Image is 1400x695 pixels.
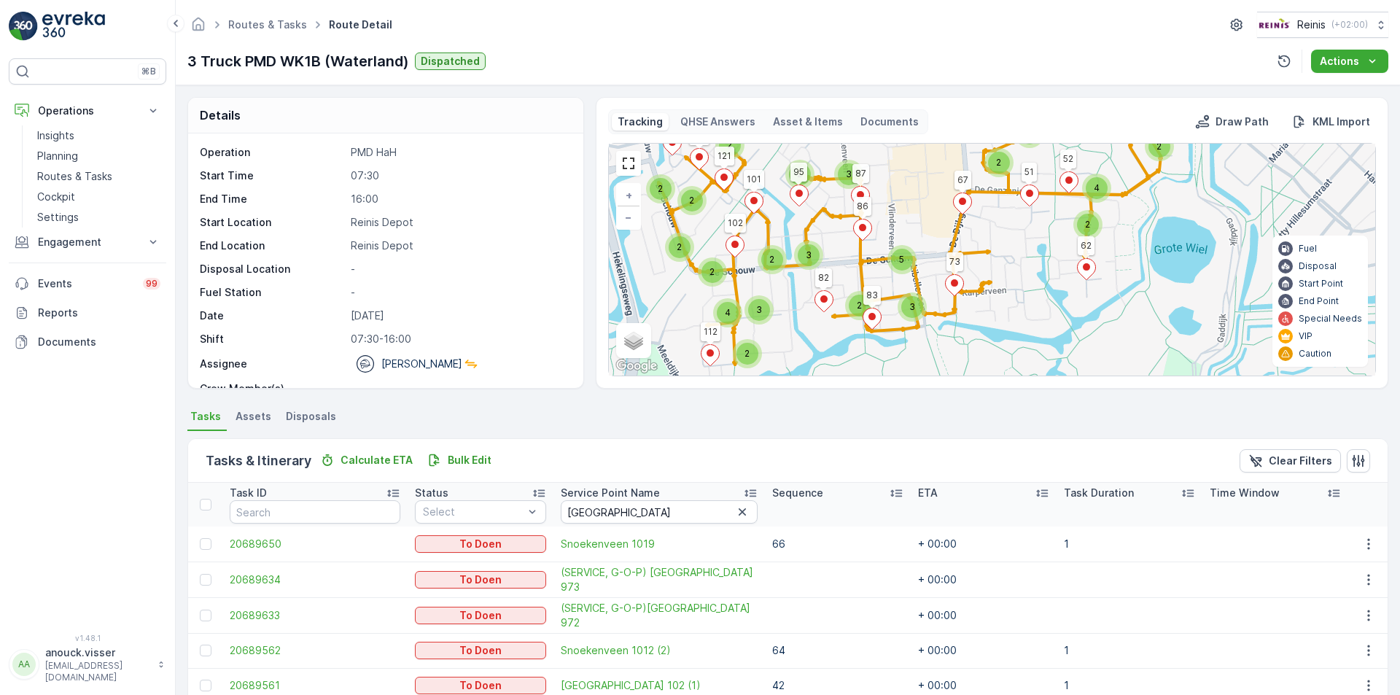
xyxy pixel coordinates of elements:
p: Dispatched [421,54,480,69]
p: Routes & Tasks [37,169,112,184]
td: 64 [765,633,911,668]
span: (SERVICE, G-O-P)[GEOGRAPHIC_DATA] 972 [561,601,758,630]
p: Select [423,505,524,519]
span: 20689634 [230,572,400,587]
p: 99 [146,278,157,290]
p: Settings [37,210,79,225]
div: 2 [698,257,727,287]
p: Special Needs [1299,313,1362,325]
div: AA [12,653,36,676]
a: Snoekenveen 102 (1) [561,678,758,693]
span: 20689561 [230,678,400,693]
a: Insights [31,125,166,146]
p: Start Point [1299,278,1343,290]
button: To Doen [415,535,546,553]
p: Crew Member(s) [200,381,345,396]
span: (SERVICE, G-O-P) [GEOGRAPHIC_DATA] 973 [561,565,758,594]
p: Details [200,106,241,124]
div: 2 [715,131,744,160]
button: To Doen [415,571,546,589]
p: Tracking [618,114,663,129]
div: 2 [758,245,787,274]
p: Service Point Name [561,486,660,500]
span: Tasks [190,409,221,424]
button: KML Import [1286,113,1376,131]
p: 07:30-16:00 [351,332,568,346]
div: 2 [785,160,814,189]
a: Cockpit [31,187,166,207]
p: Calculate ETA [341,453,413,467]
div: 2 [665,233,694,262]
p: [EMAIL_ADDRESS][DOMAIN_NAME] [45,660,150,683]
a: (SERVICE, G-O-P) Snoekenveen 973 [561,565,758,594]
a: (SERVICE, G-O-P)Snoekenveen 972 [561,601,758,630]
p: Reports [38,306,160,320]
p: Start Location [200,215,345,230]
div: 2 [1145,132,1174,161]
span: [GEOGRAPHIC_DATA] 102 (1) [561,678,758,693]
p: Reinis [1297,18,1326,32]
a: 20689562 [230,643,400,658]
p: Status [415,486,448,500]
input: Search [230,500,400,524]
span: 3 [909,301,915,312]
a: Zoom Out [618,206,639,228]
div: 4 [1082,174,1111,203]
button: Bulk Edit [421,451,497,469]
p: QHSE Answers [680,114,755,129]
a: Layers [618,325,650,357]
span: 2 [744,348,750,359]
span: Disposals [286,409,336,424]
span: 3 [846,168,852,179]
a: 20689633 [230,608,400,623]
p: Bulk Edit [448,453,491,467]
span: 3 [756,304,762,315]
span: 4 [725,307,731,318]
div: 4 [713,298,742,327]
div: Toggle Row Selected [200,610,211,621]
span: 2 [996,157,1001,168]
p: Task Duration [1064,486,1134,500]
p: Asset & Items [773,114,843,129]
span: 2 [689,195,694,206]
p: ETA [918,486,938,500]
p: To Doen [459,678,502,693]
a: Routes & Tasks [228,18,307,31]
p: Disposal [1299,260,1337,272]
div: 5 [887,245,917,274]
span: 4 [1094,182,1100,193]
p: Reinis Depot [351,215,568,230]
p: To Doen [459,572,502,587]
button: Clear Filters [1240,449,1341,473]
p: - [351,262,568,276]
span: + [626,189,632,201]
p: ( +02:00 ) [1331,19,1368,31]
p: To Doen [459,537,502,551]
p: Caution [1299,348,1331,360]
p: ⌘B [141,66,156,77]
div: Toggle Row Selected [200,645,211,656]
p: anouck.visser [45,645,150,660]
div: 3 [794,241,823,270]
div: 2 [677,186,707,215]
button: To Doen [415,677,546,694]
span: 2 [769,254,774,265]
a: Routes & Tasks [31,166,166,187]
p: Cockpit [37,190,75,204]
a: View Fullscreen [618,152,639,174]
td: + 00:00 [911,633,1057,668]
span: 20689650 [230,537,400,551]
p: Time Window [1210,486,1280,500]
a: Snoekenveen 1019 [561,537,758,551]
p: To Doen [459,643,502,658]
a: Snoekenveen 1012 (2) [561,643,758,658]
div: Toggle Row Selected [200,574,211,586]
p: Clear Filters [1269,454,1332,468]
p: PMD HaH [351,145,568,160]
p: Events [38,276,134,291]
p: 16:00 [351,192,568,206]
button: Calculate ETA [314,451,419,469]
a: Events99 [9,269,166,298]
